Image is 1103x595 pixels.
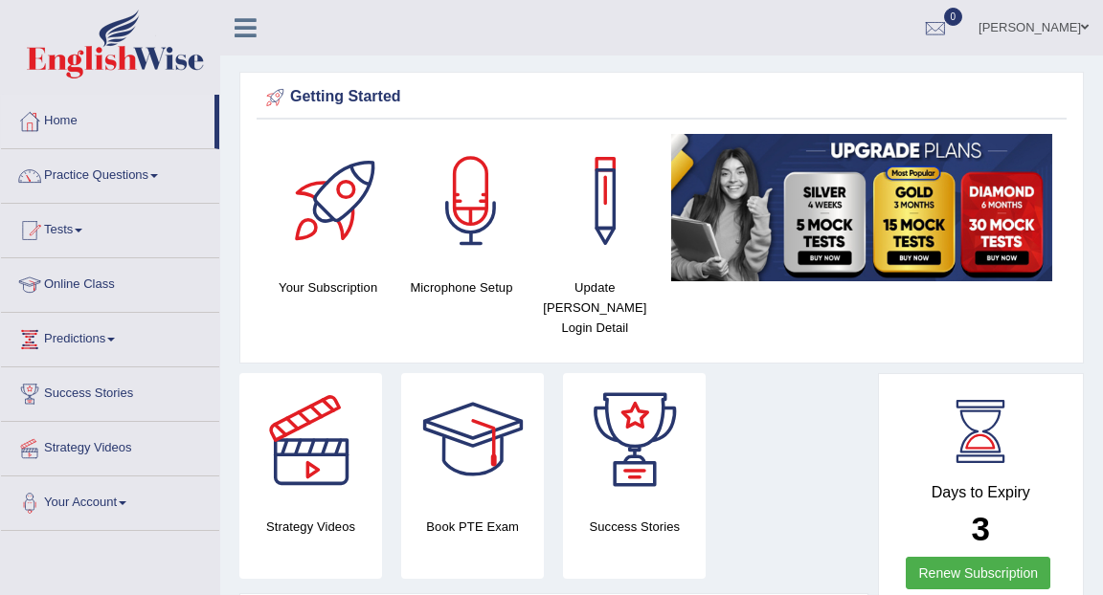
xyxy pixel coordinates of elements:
[671,134,1052,281] img: small5.jpg
[1,313,219,361] a: Predictions
[1,149,219,197] a: Practice Questions
[261,83,1062,112] div: Getting Started
[944,8,963,26] span: 0
[972,510,990,547] b: 3
[538,277,652,338] h4: Update [PERSON_NAME] Login Detail
[563,517,706,537] h4: Success Stories
[906,557,1050,589] a: Renew Subscription
[1,367,219,415] a: Success Stories
[1,258,219,306] a: Online Class
[1,95,214,143] a: Home
[271,277,385,297] h4: Your Subscription
[1,204,219,252] a: Tests
[1,422,219,470] a: Strategy Videos
[404,277,518,297] h4: Microphone Setup
[1,476,219,524] a: Your Account
[900,484,1063,501] h4: Days to Expiry
[401,517,544,537] h4: Book PTE Exam
[239,517,382,537] h4: Strategy Videos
